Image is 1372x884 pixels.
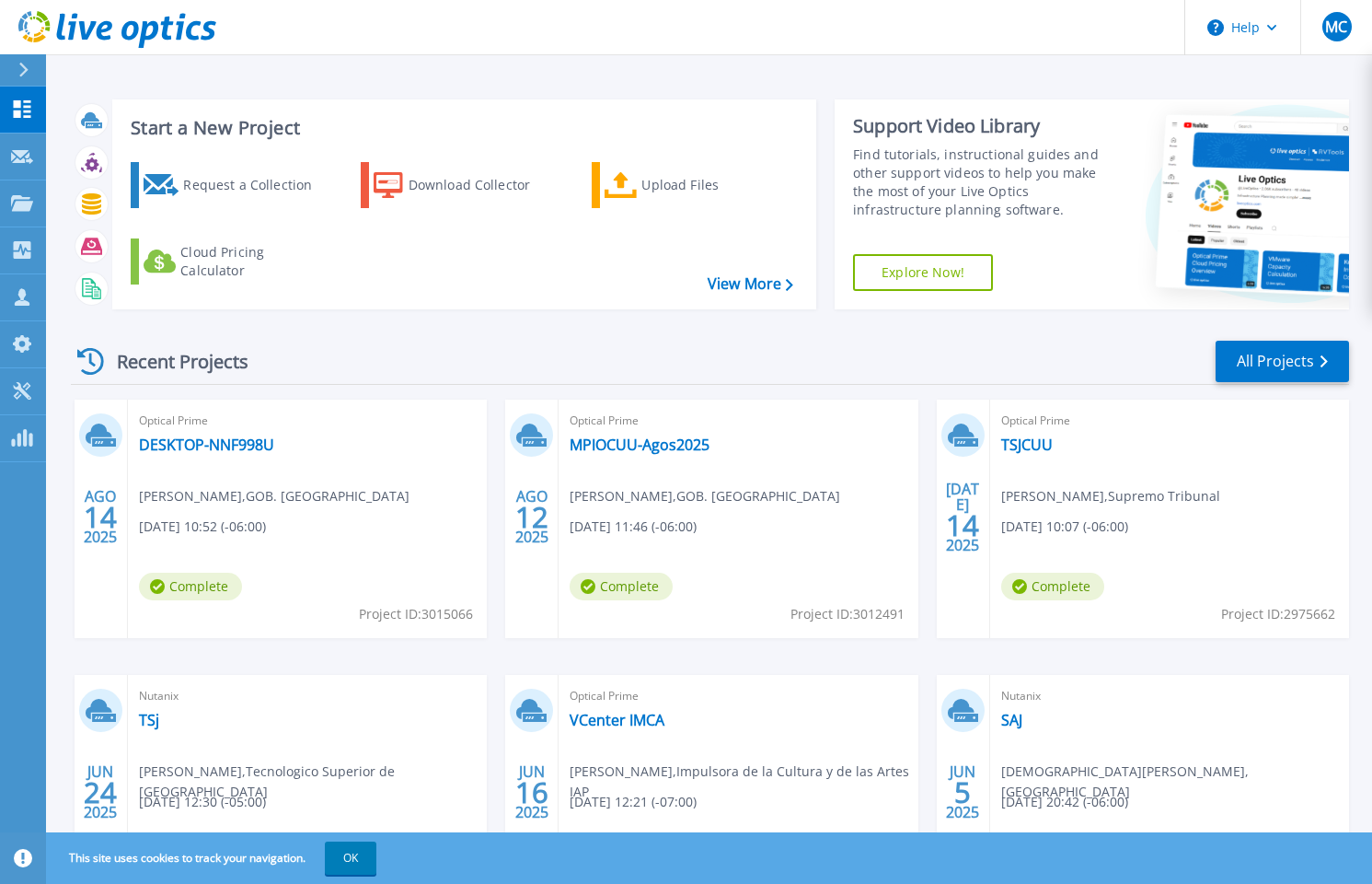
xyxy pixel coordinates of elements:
span: Project ID: 3012491 [790,604,905,624]
a: TSj [139,711,159,729]
span: 24 [84,785,117,800]
span: 12 [515,509,548,525]
a: Request a Collection [131,162,336,208]
span: Nutanix [1001,686,1338,706]
a: VCenter IMCA [570,711,664,729]
div: Find tutorials, instructional guides and other support videos to help you make the most of your L... [853,145,1111,219]
span: 14 [84,509,117,525]
h3: Start a New Project [131,118,792,138]
button: OK [325,842,376,875]
div: JUN 2025 [83,759,118,826]
div: Cloud Pricing Calculator [180,243,328,280]
span: Optical Prime [570,686,906,706]
span: [PERSON_NAME] , GOB. [GEOGRAPHIC_DATA] [139,486,409,506]
div: Request a Collection [183,167,330,204]
div: JUN 2025 [514,759,549,826]
a: All Projects [1216,341,1349,382]
span: [DATE] 12:30 (-05:00) [139,792,266,812]
span: Complete [1001,573,1104,600]
span: Complete [570,573,673,600]
span: This site uses cookies to track your navigation. [51,842,376,875]
span: [DATE] 11:46 (-06:00) [570,517,697,537]
span: [DEMOGRAPHIC_DATA][PERSON_NAME] , [GEOGRAPHIC_DATA] [1001,762,1349,802]
span: Complete [139,573,242,600]
span: [DATE] 12:21 (-07:00) [570,792,697,812]
div: AGO 2025 [514,483,549,551]
a: TSJCUU [1001,436,1053,454]
span: 16 [515,785,548,800]
div: JUN 2025 [945,759,980,826]
span: 14 [946,518,979,533]
span: Nutanix [139,686,476,706]
a: Download Collector [361,162,566,208]
span: [DATE] 20:42 (-06:00) [1001,792,1128,812]
span: [PERSON_NAME] , GOB. [GEOGRAPHIC_DATA] [570,486,840,506]
div: AGO 2025 [83,483,118,551]
a: SAJ [1001,711,1022,729]
a: View More [708,275,793,293]
span: MC [1325,19,1347,34]
a: DESKTOP-NNF998U [139,436,274,454]
span: Optical Prime [139,411,476,431]
a: Explore Now! [853,254,993,291]
span: Optical Prime [1001,411,1338,431]
span: Optical Prime [570,411,906,431]
span: [DATE] 10:07 (-06:00) [1001,517,1128,537]
span: [DATE] 10:52 (-06:00) [139,517,266,537]
a: MPIOCUU-Agos2025 [570,436,709,454]
div: Download Collector [409,167,556,204]
div: [DATE] 2025 [945,483,980,551]
div: Support Video Library [853,114,1111,138]
span: Project ID: 2975662 [1221,604,1335,624]
span: 5 [954,785,971,800]
span: Project ID: 3015066 [359,604,473,624]
div: Recent Projects [71,339,273,384]
a: Cloud Pricing Calculator [131,238,336,285]
div: Upload Files [641,167,789,204]
a: Upload Files [592,162,797,208]
span: [PERSON_NAME] , Tecnologico Superior de [GEOGRAPHIC_DATA] [139,762,487,802]
span: [PERSON_NAME] , Impulsora de la Cultura y de las Artes IAP [570,762,917,802]
span: [PERSON_NAME] , Supremo Tribunal [1001,486,1220,506]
